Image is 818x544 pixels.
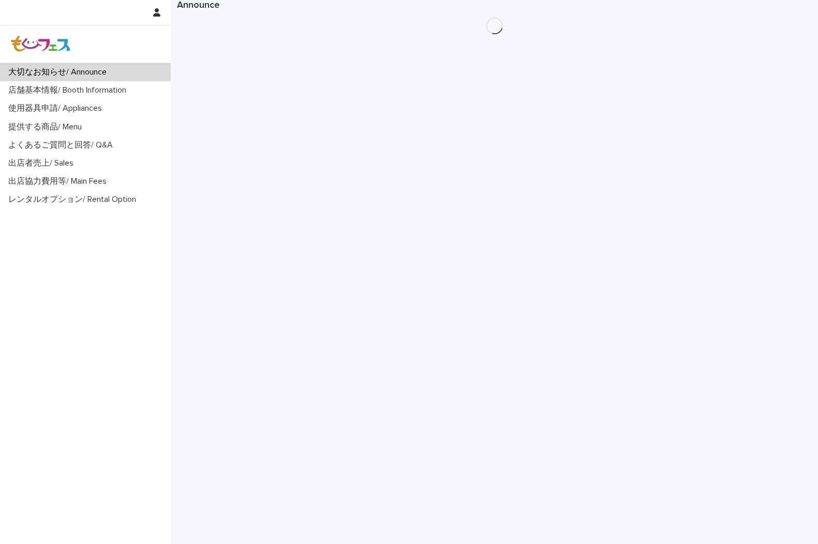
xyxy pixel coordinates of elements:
p: 使用器具申請/ Appliances [4,104,110,113]
p: 提供する商品/ Menu [4,122,90,132]
p: 出店者売上/ Sales [4,158,82,168]
p: 大切なお知らせ/ Announce [4,67,115,77]
p: よくあるご質問と回答/ Q&A [4,140,121,150]
p: レンタルオプション/ Rental Option [4,195,144,204]
p: 出店協力費用等/ Main Fees [4,177,115,186]
img: Z8gcrWHQVC4NX3Wf4olx [8,34,73,54]
p: 店舗基本情報/ Booth Information [4,85,135,95]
